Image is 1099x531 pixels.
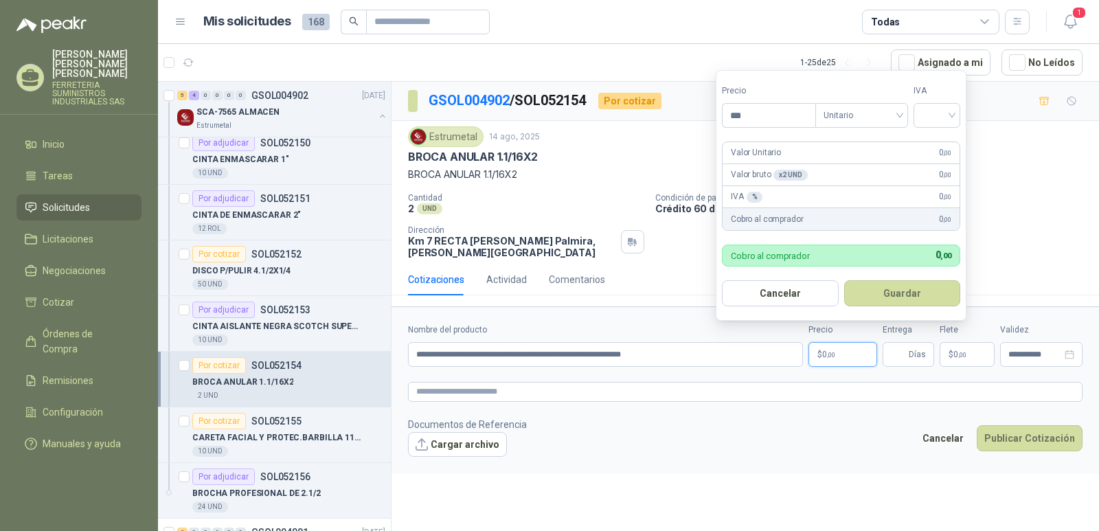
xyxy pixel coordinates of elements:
[260,194,310,203] p: SOL052151
[943,171,951,179] span: ,00
[189,91,199,100] div: 4
[16,289,141,315] a: Cotizar
[192,468,255,485] div: Por adjudicar
[915,425,971,451] button: Cancelar
[408,432,507,457] button: Cargar archivo
[43,263,106,278] span: Negociaciones
[958,351,966,359] span: ,00
[808,342,877,367] p: $0,00
[192,501,228,512] div: 24 UND
[16,131,141,157] a: Inicio
[192,320,363,333] p: CINTA AISLANTE NEGRA SCOTCH SUPER 33
[936,249,951,260] span: 0
[158,240,391,296] a: Por cotizarSOL052152DISCO P/PULIR 4.1/2X1/450 UND
[909,343,926,366] span: Días
[158,296,391,352] a: Por adjudicarSOL052153CINTA AISLANTE NEGRA SCOTCH SUPER 3310 UND
[192,190,255,207] div: Por adjudicar
[747,192,763,203] div: %
[192,246,246,262] div: Por cotizar
[196,120,231,131] p: Estrumetal
[192,335,228,346] div: 10 UND
[158,352,391,407] a: Por cotizarSOL052154BROCA ANULAR 1.1/16X22 UND
[192,223,227,234] div: 12 ROL
[16,16,87,33] img: Logo peakr
[408,235,615,258] p: Km 7 RECTA [PERSON_NAME] Palmira , [PERSON_NAME][GEOGRAPHIC_DATA]
[196,106,280,119] p: SCA-7565 ALMACEN
[16,321,141,362] a: Órdenes de Compra
[16,163,141,189] a: Tareas
[224,91,234,100] div: 0
[940,251,951,260] span: ,00
[1001,49,1083,76] button: No Leídos
[192,153,289,166] p: CINTA ENMASCARAR 1"
[158,407,391,463] a: Por cotizarSOL052155CARETA FACIAL Y PROTEC.BARBILLA 1188176210 UND
[192,413,246,429] div: Por cotizar
[655,203,1094,214] p: Crédito 60 días
[192,279,228,290] div: 50 UND
[598,93,661,109] div: Por cotizar
[362,89,385,102] p: [DATE]
[731,190,762,203] p: IVA
[43,295,74,310] span: Cotizar
[1000,324,1083,337] label: Validez
[722,280,839,306] button: Cancelar
[16,368,141,394] a: Remisiones
[1058,10,1083,34] button: 1
[722,84,815,98] label: Precio
[731,251,810,260] p: Cobro al comprador
[943,193,951,201] span: ,00
[260,472,310,482] p: SOL052156
[16,399,141,425] a: Configuración
[177,91,188,100] div: 5
[731,168,808,181] p: Valor bruto
[192,446,228,457] div: 10 UND
[251,361,302,370] p: SOL052154
[177,87,388,131] a: 5 4 0 0 0 0 GSOL004902[DATE] Company LogoSCA-7565 ALMACENEstrumetal
[891,49,990,76] button: Asignado a mi
[158,129,391,185] a: Por adjudicarSOL052150CINTA ENMASCARAR 1"10 UND
[940,342,995,367] p: $ 0,00
[201,91,211,100] div: 0
[408,272,464,287] div: Cotizaciones
[349,16,359,26] span: search
[408,150,538,164] p: BROCA ANULAR 1.1/16X2
[158,185,391,240] a: Por adjudicarSOL052151CINTA DE ENMASCARAR 2"12 ROL
[177,109,194,126] img: Company Logo
[192,135,255,151] div: Por adjudicar
[773,170,807,181] div: x 2 UND
[731,146,781,159] p: Valor Unitario
[408,203,414,214] p: 2
[939,190,951,203] span: 0
[408,417,527,432] p: Documentos de Referencia
[158,463,391,519] a: Por adjudicarSOL052156BROCHA PROFESIONAL DE 2.1/224 UND
[251,416,302,426] p: SOL052155
[43,200,90,215] span: Solicitudes
[43,326,128,357] span: Órdenes de Compra
[408,193,644,203] p: Cantidad
[800,52,880,74] div: 1 - 25 de 25
[486,272,527,287] div: Actividad
[260,305,310,315] p: SOL052153
[43,168,73,183] span: Tareas
[192,357,246,374] div: Por cotizar
[192,302,255,318] div: Por adjudicar
[192,264,291,278] p: DISCO P/PULIR 4.1/2X1/4
[824,105,900,126] span: Unitario
[43,373,93,388] span: Remisiones
[411,129,426,144] img: Company Logo
[883,324,934,337] label: Entrega
[251,249,302,259] p: SOL052152
[192,209,301,222] p: CINTA DE ENMASCARAR 2"
[953,350,966,359] span: 0
[236,91,246,100] div: 0
[302,14,330,30] span: 168
[43,231,93,247] span: Licitaciones
[16,258,141,284] a: Negociaciones
[977,425,1083,451] button: Publicar Cotización
[939,213,951,226] span: 0
[939,168,951,181] span: 0
[808,324,877,337] label: Precio
[192,487,321,500] p: BROCHA PROFESIONAL DE 2.1/2
[417,203,442,214] div: UND
[52,49,141,78] p: [PERSON_NAME] [PERSON_NAME] [PERSON_NAME]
